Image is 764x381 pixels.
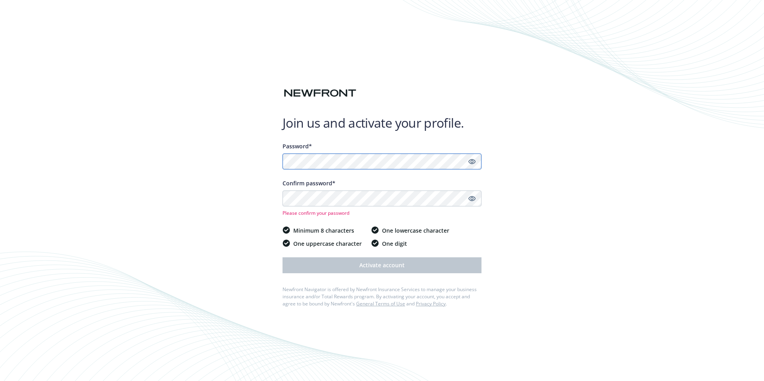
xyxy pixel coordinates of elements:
span: One uppercase character [293,239,362,248]
span: Confirm password* [283,179,335,187]
span: Activate account [359,261,405,269]
h1: Join us and activate your profile. [283,115,481,131]
a: General Terms of Use [356,300,405,307]
span: One lowercase character [382,226,449,235]
a: Privacy Policy [416,300,446,307]
img: Newfront logo [283,86,358,100]
input: Enter a unique password... [283,154,481,169]
button: Activate account [283,257,481,273]
div: Newfront Navigator is offered by Newfront Insurance Services to manage your business insurance an... [283,286,481,307]
a: Show password [467,157,477,166]
span: Minimum 8 characters [293,226,354,235]
span: Password* [283,142,312,150]
a: Show password [467,194,477,203]
span: Please confirm your password [283,210,481,216]
input: Confirm your unique password... [283,190,481,206]
span: One digit [382,239,407,248]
